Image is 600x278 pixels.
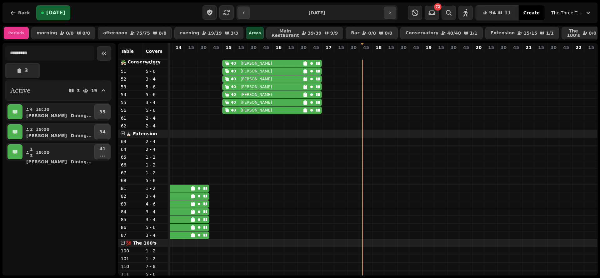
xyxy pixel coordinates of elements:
[121,162,141,168] p: 66
[146,248,166,254] p: 1 - 2
[26,159,67,165] p: [PERSON_NAME]
[241,61,272,66] p: [PERSON_NAME]
[546,31,554,35] p: 1 / 1
[71,112,92,119] p: Dining ...
[576,44,582,51] p: 22
[121,216,141,223] p: 85
[406,31,439,36] p: Conservatory
[326,44,332,51] p: 17
[426,52,431,64] p: 15
[180,31,199,36] p: evening
[201,52,206,58] p: 2
[121,59,160,64] span: 🪴 Conservatory
[146,256,166,262] p: 1 - 2
[121,209,141,215] p: 84
[551,44,557,51] p: 30
[37,31,57,36] p: morning
[231,77,236,82] div: 40
[146,162,166,168] p: 1 - 2
[513,44,519,51] p: 45
[4,27,29,39] div: Periods
[24,68,28,73] p: 3
[563,52,568,58] p: 0
[567,29,580,37] p: The 100's
[589,52,594,58] p: 0
[447,31,461,35] p: 40 / 40
[351,52,356,58] p: 0
[174,27,244,39] button: evening19/193/3
[146,138,166,145] p: 2 - 4
[188,44,194,51] p: 15
[251,44,257,51] p: 30
[241,100,272,105] p: [PERSON_NAME]
[438,52,443,58] p: 0
[451,44,457,51] p: 30
[330,31,338,35] p: 9 / 9
[146,201,166,207] p: 4 - 6
[121,201,141,207] p: 83
[121,92,141,98] p: 54
[24,104,93,119] button: 418:30[PERSON_NAME]Dining...
[226,52,231,64] p: 40
[91,88,97,93] p: 19
[99,129,105,135] p: 34
[263,52,268,58] p: 0
[29,126,33,132] p: 2
[121,68,141,74] p: 51
[146,123,166,129] p: 2 - 4
[46,10,65,15] span: [DATE]
[308,31,322,35] p: 39 / 39
[71,132,92,139] p: Dining ...
[146,271,166,277] p: 5 - 6
[451,52,456,58] p: 0
[241,69,272,74] p: [PERSON_NAME]
[513,52,518,58] p: 0
[188,52,193,58] p: 0
[388,52,393,58] p: 0
[231,84,236,89] div: 40
[18,11,30,15] span: Back
[82,31,90,35] p: 0 / 0
[231,69,236,74] div: 40
[103,31,127,36] p: afternoon
[99,146,105,152] p: 41
[246,27,264,39] div: Areas
[288,44,294,51] p: 15
[301,44,307,51] p: 30
[136,31,150,35] p: 75 / 75
[146,49,162,54] span: Covers
[99,109,105,115] p: 35
[576,52,581,58] p: 0
[476,44,482,51] p: 20
[121,193,141,199] p: 82
[159,31,167,35] p: 8 / 8
[241,77,272,82] p: [PERSON_NAME]
[491,31,515,36] p: Extension
[146,216,166,223] p: 3 - 4
[121,154,141,160] p: 65
[288,52,293,58] p: 0
[476,52,481,58] p: 0
[351,44,357,51] p: 30
[241,108,272,113] p: [PERSON_NAME]
[523,31,537,35] p: 15 / 15
[385,31,392,35] p: 0 / 0
[208,31,222,35] p: 19 / 19
[121,115,141,121] p: 61
[463,52,468,58] p: 0
[547,7,595,18] button: The Three Trees
[121,49,134,54] span: Table
[266,27,343,39] button: Main Restaurant39/399/9
[231,108,236,113] div: 40
[146,76,166,82] p: 3 - 4
[489,10,496,15] span: 94
[313,44,319,51] p: 45
[146,263,166,270] p: 7 - 8
[121,84,141,90] p: 53
[146,60,166,67] p: 7 - 11
[146,154,166,160] p: 1 - 2
[413,44,419,51] p: 45
[488,44,494,51] p: 15
[126,241,157,246] span: 💯 The 100's
[400,27,483,39] button: Conservatory40/401/1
